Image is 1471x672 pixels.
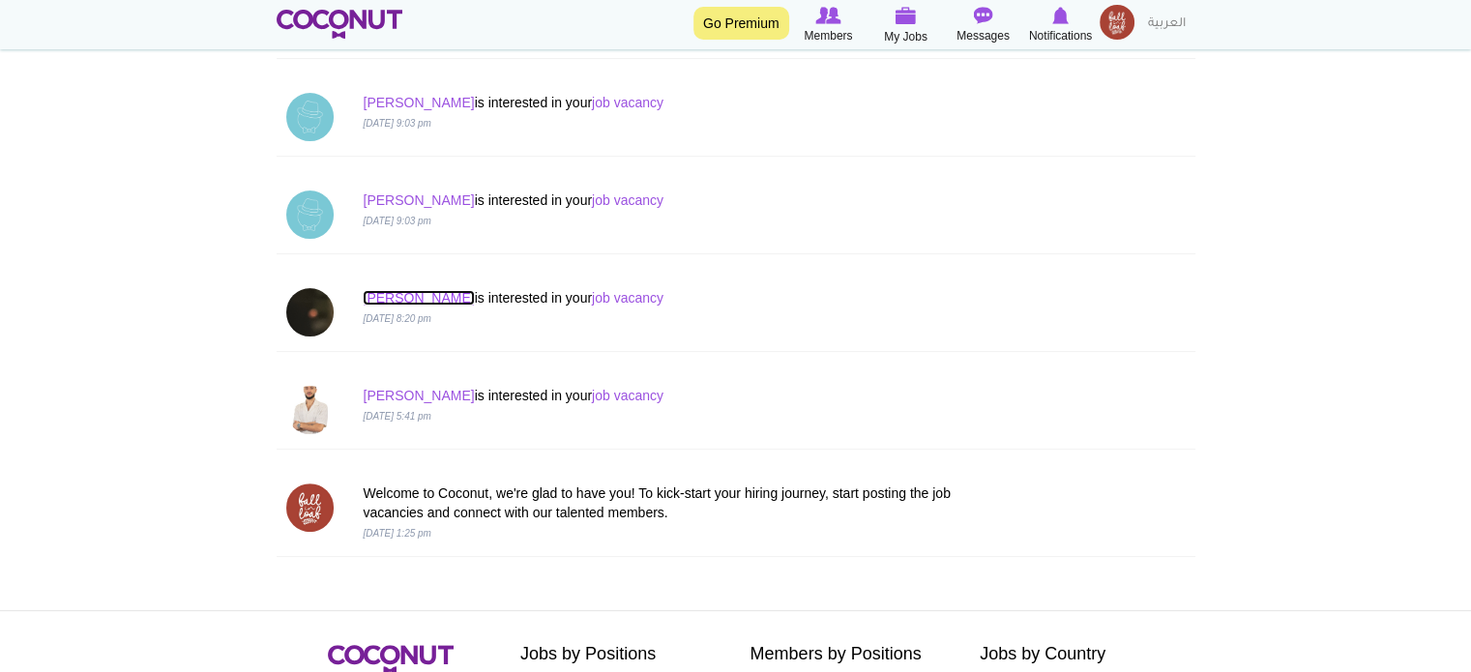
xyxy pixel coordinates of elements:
a: [PERSON_NAME] [363,95,474,110]
img: My Jobs [896,7,917,24]
h2: Jobs by Country [980,645,1181,664]
a: Messages Messages [945,5,1022,45]
a: Go Premium [693,7,789,40]
span: Messages [956,26,1010,45]
h2: Members by Positions [750,645,952,664]
img: Home [277,10,403,39]
a: job vacancy [592,95,663,110]
img: Notifications [1052,7,1069,24]
p: is interested in your [363,386,953,405]
a: Browse Members Members [790,5,868,45]
h2: Jobs by Positions [520,645,721,664]
i: [DATE] 5:41 pm [363,411,430,422]
i: [DATE] 9:03 pm [363,118,430,129]
p: Welcome to Coconut, we're glad to have you! To kick-start your hiring journey, start posting the ... [363,483,953,522]
p: is interested in your [363,190,953,210]
i: [DATE] 1:25 pm [363,528,430,539]
i: [DATE] 9:03 pm [363,216,430,226]
a: My Jobs My Jobs [868,5,945,46]
img: Messages [974,7,993,24]
a: [PERSON_NAME] [363,192,474,208]
p: is interested in your [363,288,953,307]
a: [PERSON_NAME] [363,388,474,403]
span: My Jobs [884,27,927,46]
a: [PERSON_NAME] [363,290,474,306]
p: is interested in your [363,93,953,112]
i: [DATE] 8:20 pm [363,313,430,324]
span: Notifications [1029,26,1092,45]
a: job vacancy [592,290,663,306]
img: Browse Members [815,7,840,24]
a: Notifications Notifications [1022,5,1100,45]
span: Members [804,26,852,45]
a: job vacancy [592,388,663,403]
a: job vacancy [592,192,663,208]
a: العربية [1138,5,1195,44]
